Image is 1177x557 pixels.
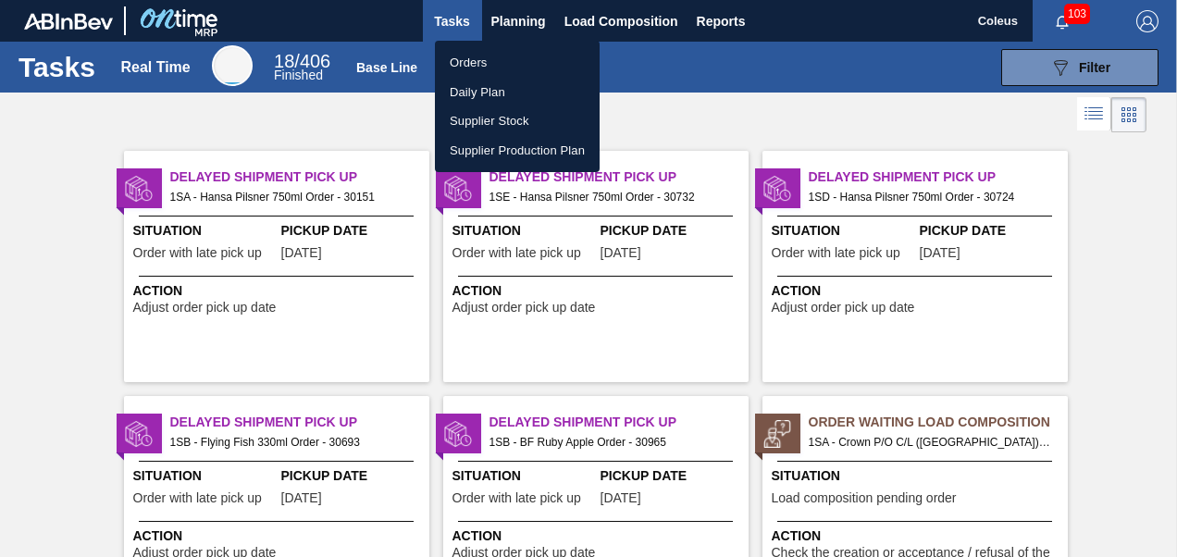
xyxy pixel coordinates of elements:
[435,136,600,166] a: Supplier Production Plan
[435,106,600,136] a: Supplier Stock
[435,48,600,78] a: Orders
[435,78,600,107] a: Daily Plan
